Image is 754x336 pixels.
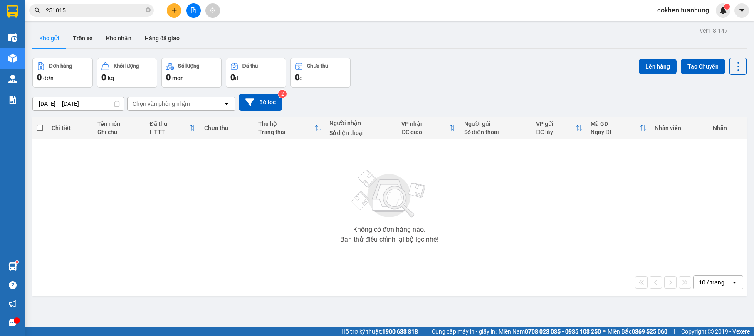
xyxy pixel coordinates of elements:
[340,236,438,243] div: Bạn thử điều chỉnh lại bộ lọc nhé!
[226,58,286,88] button: Đã thu0đ
[254,117,325,139] th: Toggle SortBy
[46,6,144,15] input: Tìm tên, số ĐT hoặc mã đơn
[8,33,17,42] img: warehouse-icon
[499,327,601,336] span: Miền Nam
[603,330,606,333] span: ⚪️
[724,4,730,10] sup: 1
[101,72,106,82] span: 0
[329,130,393,136] div: Số điện thoại
[108,75,114,81] span: kg
[210,7,215,13] span: aim
[190,7,196,13] span: file-add
[299,75,303,81] span: đ
[401,120,449,127] div: VP nhận
[8,96,17,104] img: solution-icon
[290,58,351,88] button: Chưa thu0đ
[33,97,124,110] input: Select a date range.
[167,3,181,18] button: plus
[258,129,314,135] div: Trạng thái
[307,63,328,69] div: Chưa thu
[464,120,528,127] div: Người gửi
[608,327,667,336] span: Miền Bắc
[424,327,425,336] span: |
[171,7,177,13] span: plus
[52,125,89,131] div: Chi tiết
[99,28,138,48] button: Kho nhận
[525,328,601,335] strong: 0708 023 035 - 0935 103 250
[738,7,746,14] span: caret-down
[329,120,393,126] div: Người nhận
[97,58,157,88] button: Khối lượng0kg
[731,279,738,286] svg: open
[699,278,724,287] div: 10 / trang
[295,72,299,82] span: 0
[708,329,714,334] span: copyright
[138,28,186,48] button: Hàng đã giao
[591,129,640,135] div: Ngày ĐH
[230,72,235,82] span: 0
[161,58,222,88] button: Số lượng0món
[166,72,171,82] span: 0
[353,226,425,233] div: Không có đơn hàng nào.
[734,3,749,18] button: caret-down
[133,100,190,108] div: Chọn văn phòng nhận
[178,63,199,69] div: Số lượng
[172,75,184,81] span: món
[9,281,17,289] span: question-circle
[235,75,238,81] span: đ
[32,28,66,48] button: Kho gửi
[348,165,431,223] img: svg+xml;base64,PHN2ZyBjbGFzcz0ibGlzdC1wbHVnX19zdmciIHhtbG5zPSJodHRwOi8vd3d3LnczLm9yZy8yMDAwL3N2Zy...
[432,327,497,336] span: Cung cấp máy in - giấy in:
[37,72,42,82] span: 0
[341,327,418,336] span: Hỗ trợ kỹ thuật:
[725,4,728,10] span: 1
[97,129,141,135] div: Ghi chú
[9,319,17,326] span: message
[66,28,99,48] button: Trên xe
[150,129,189,135] div: HTTT
[536,129,575,135] div: ĐC lấy
[397,117,460,139] th: Toggle SortBy
[146,7,151,15] span: close-circle
[205,3,220,18] button: aim
[8,75,17,83] img: warehouse-icon
[401,129,449,135] div: ĐC giao
[146,7,151,12] span: close-circle
[536,120,575,127] div: VP gửi
[16,261,18,263] sup: 1
[9,300,17,308] span: notification
[674,327,675,336] span: |
[35,7,40,13] span: search
[532,117,586,139] th: Toggle SortBy
[655,125,705,131] div: Nhân viên
[586,117,650,139] th: Toggle SortBy
[382,328,418,335] strong: 1900 633 818
[114,63,139,69] div: Khối lượng
[49,63,72,69] div: Đơn hàng
[186,3,201,18] button: file-add
[650,5,716,15] span: dokhen.tuanhung
[700,26,728,35] div: ver 1.8.147
[464,129,528,135] div: Số điện thoại
[223,101,230,107] svg: open
[32,58,93,88] button: Đơn hàng0đơn
[97,120,141,127] div: Tên món
[591,120,640,127] div: Mã GD
[8,54,17,63] img: warehouse-icon
[43,75,54,81] span: đơn
[146,117,200,139] th: Toggle SortBy
[242,63,258,69] div: Đã thu
[8,262,17,271] img: warehouse-icon
[7,5,18,18] img: logo-vxr
[639,59,677,74] button: Lên hàng
[713,125,742,131] div: Nhãn
[681,59,725,74] button: Tạo Chuyến
[239,94,282,111] button: Bộ lọc
[204,125,250,131] div: Chưa thu
[278,90,287,98] sup: 2
[719,7,727,14] img: icon-new-feature
[150,120,189,127] div: Đã thu
[258,120,314,127] div: Thu hộ
[632,328,667,335] strong: 0369 525 060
